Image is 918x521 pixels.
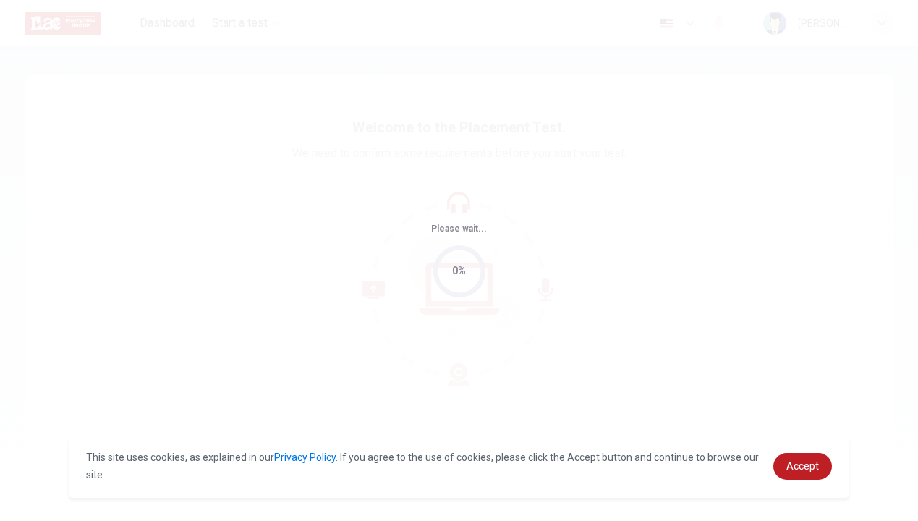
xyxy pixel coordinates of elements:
span: This site uses cookies, as explained in our . If you agree to the use of cookies, please click th... [86,452,759,480]
div: cookieconsent [69,434,849,498]
a: dismiss cookie message [773,453,832,480]
span: Please wait... [431,224,487,234]
div: 0% [452,263,466,279]
span: Accept [786,460,819,472]
a: Privacy Policy [274,452,336,463]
